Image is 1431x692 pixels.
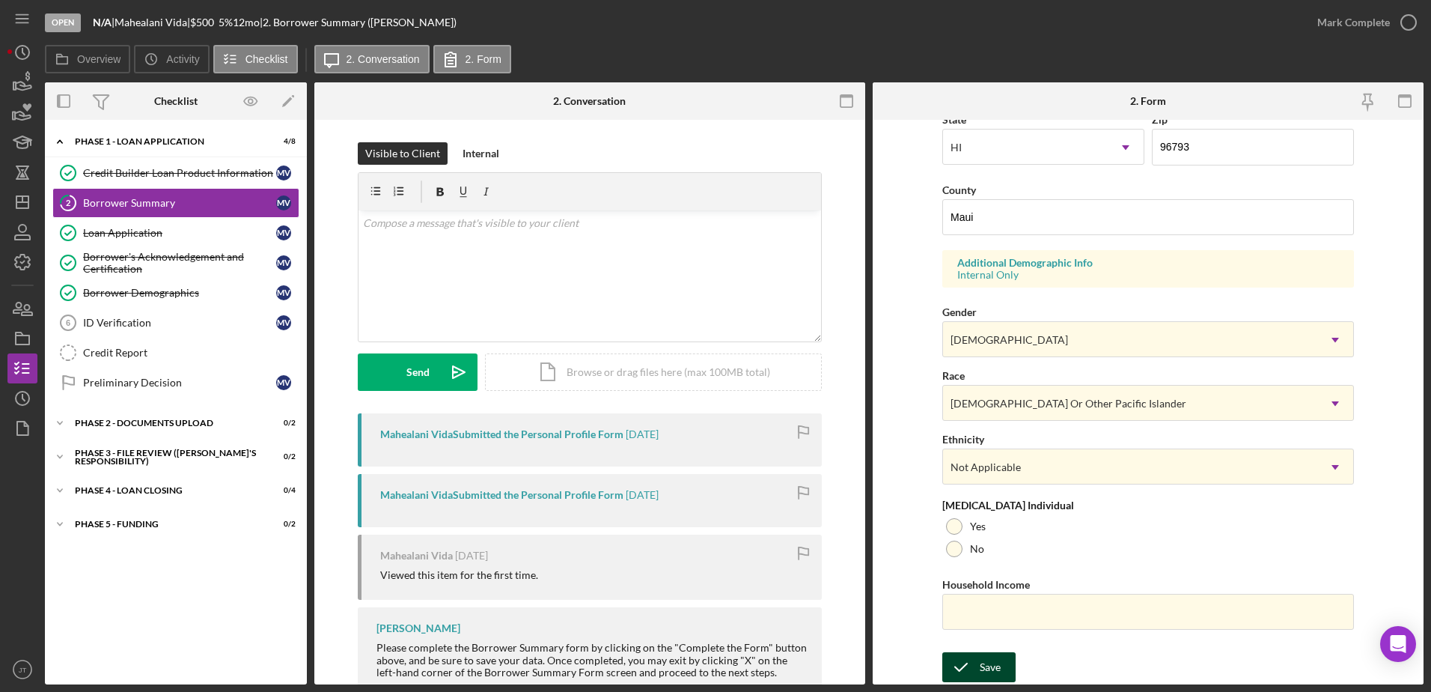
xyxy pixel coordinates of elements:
div: Internal [463,142,499,165]
button: Activity [134,45,209,73]
div: Phase 2 - DOCUMENTS UPLOAD [75,419,258,428]
label: Yes [970,520,986,532]
tspan: 2 [66,198,70,207]
div: 2. Form [1130,95,1166,107]
button: 2. Form [433,45,511,73]
tspan: 6 [66,318,70,327]
label: County [942,183,976,196]
div: PHASE 4 - LOAN CLOSING [75,486,258,495]
div: Borrower Summary [83,197,276,209]
div: 0 / 2 [269,419,296,428]
button: Internal [455,142,507,165]
a: Borrower DemographicsMV [52,278,299,308]
a: 2Borrower SummaryMV [52,188,299,218]
div: Phase 5 - Funding [75,520,258,529]
div: | [93,16,115,28]
div: M V [276,166,291,180]
div: Open [45,13,81,32]
div: 0 / 4 [269,486,296,495]
div: Preliminary Decision [83,377,276,389]
div: | 2. Borrower Summary ([PERSON_NAME]) [260,16,457,28]
div: Mahealani Vida Submitted the Personal Profile Form [380,428,623,440]
div: Viewed this item for the first time. [380,569,538,581]
div: 4 / 8 [269,137,296,146]
div: Mahealani Vida | [115,16,190,28]
div: [DEMOGRAPHIC_DATA] [951,334,1068,346]
time: 2025-09-16 03:44 [626,428,659,440]
div: M V [276,195,291,210]
label: 2. Conversation [347,53,420,65]
div: HI [951,142,962,154]
label: Overview [77,53,120,65]
text: JT [19,666,27,674]
label: Activity [166,53,199,65]
label: Checklist [245,53,288,65]
a: Borrower's Acknowledgement and CertificationMV [52,248,299,278]
label: 2. Form [466,53,501,65]
button: 2. Conversation [314,45,430,73]
div: Mahealani Vida Submitted the Personal Profile Form [380,489,623,501]
b: N/A [93,16,112,28]
button: Send [358,353,477,391]
div: Additional Demographic Info [957,257,1339,269]
div: M V [276,285,291,300]
div: Save [980,652,1001,682]
div: Credit Report [83,347,299,359]
label: No [970,543,984,555]
div: Phase 1 - Loan Application [75,137,258,146]
div: Mahealani Vida [380,550,453,562]
button: Checklist [213,45,298,73]
div: Visible to Client [365,142,440,165]
button: JT [7,655,37,685]
div: 0 / 2 [269,452,296,461]
div: Please complete the Borrower Summary form by clicking on the "Complete the Form" button above, an... [376,642,807,678]
div: Mark Complete [1317,7,1390,37]
div: Send [406,353,430,391]
div: Internal Only [957,269,1339,281]
div: ID Verification [83,317,276,329]
div: Loan Application [83,227,276,239]
a: Preliminary DecisionMV [52,368,299,398]
div: 5 % [219,16,233,28]
div: [DEMOGRAPHIC_DATA] Or Other Pacific Islander [951,398,1186,410]
time: 2025-09-16 03:41 [455,550,488,562]
label: Zip [1152,113,1168,126]
div: Borrower's Acknowledgement and Certification [83,251,276,275]
div: 0 / 2 [269,520,296,529]
div: M V [276,225,291,240]
div: PHASE 3 - FILE REVIEW ([PERSON_NAME]'s Responsibility) [75,449,258,466]
label: Household Income [942,578,1030,591]
div: M V [276,315,291,330]
span: $500 [190,16,214,28]
div: Not Applicable [951,461,1021,473]
button: Overview [45,45,130,73]
div: M V [276,255,291,270]
div: [PERSON_NAME] [376,622,460,634]
div: 12 mo [233,16,260,28]
div: Credit Builder Loan Product Information [83,167,276,179]
time: 2025-09-16 03:43 [626,489,659,501]
a: Credit Report [52,338,299,368]
a: 6ID VerificationMV [52,308,299,338]
div: Borrower Demographics [83,287,276,299]
div: Open Intercom Messenger [1380,626,1416,662]
button: Mark Complete [1302,7,1424,37]
div: 2. Conversation [553,95,626,107]
button: Visible to Client [358,142,448,165]
a: Credit Builder Loan Product InformationMV [52,158,299,188]
button: Save [942,652,1016,682]
div: Checklist [154,95,198,107]
div: M V [276,375,291,390]
a: Loan ApplicationMV [52,218,299,248]
div: [MEDICAL_DATA] Individual [942,500,1354,512]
